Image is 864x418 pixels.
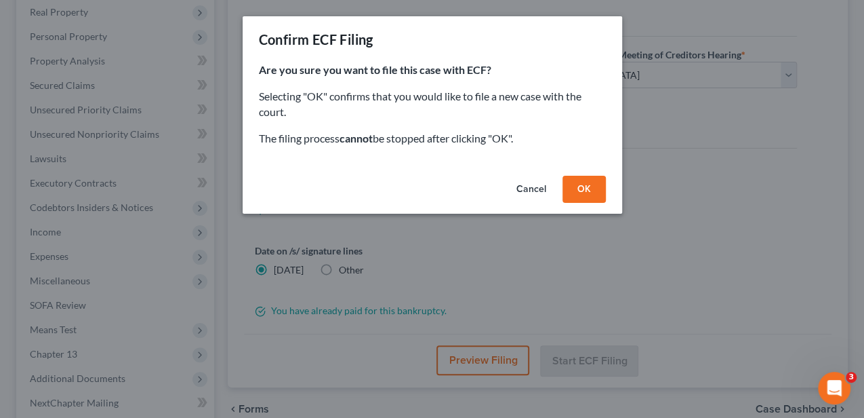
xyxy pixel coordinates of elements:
p: Selecting "OK" confirms that you would like to file a new case with the court. [259,89,606,120]
p: The filing process be stopped after clicking "OK". [259,131,606,147]
span: 3 [846,372,857,383]
button: Cancel [506,176,557,203]
strong: Are you sure you want to file this case with ECF? [259,63,491,76]
button: OK [562,176,606,203]
div: Confirm ECF Filing [259,30,373,49]
strong: cannot [340,132,373,145]
iframe: Intercom live chat [818,372,850,404]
